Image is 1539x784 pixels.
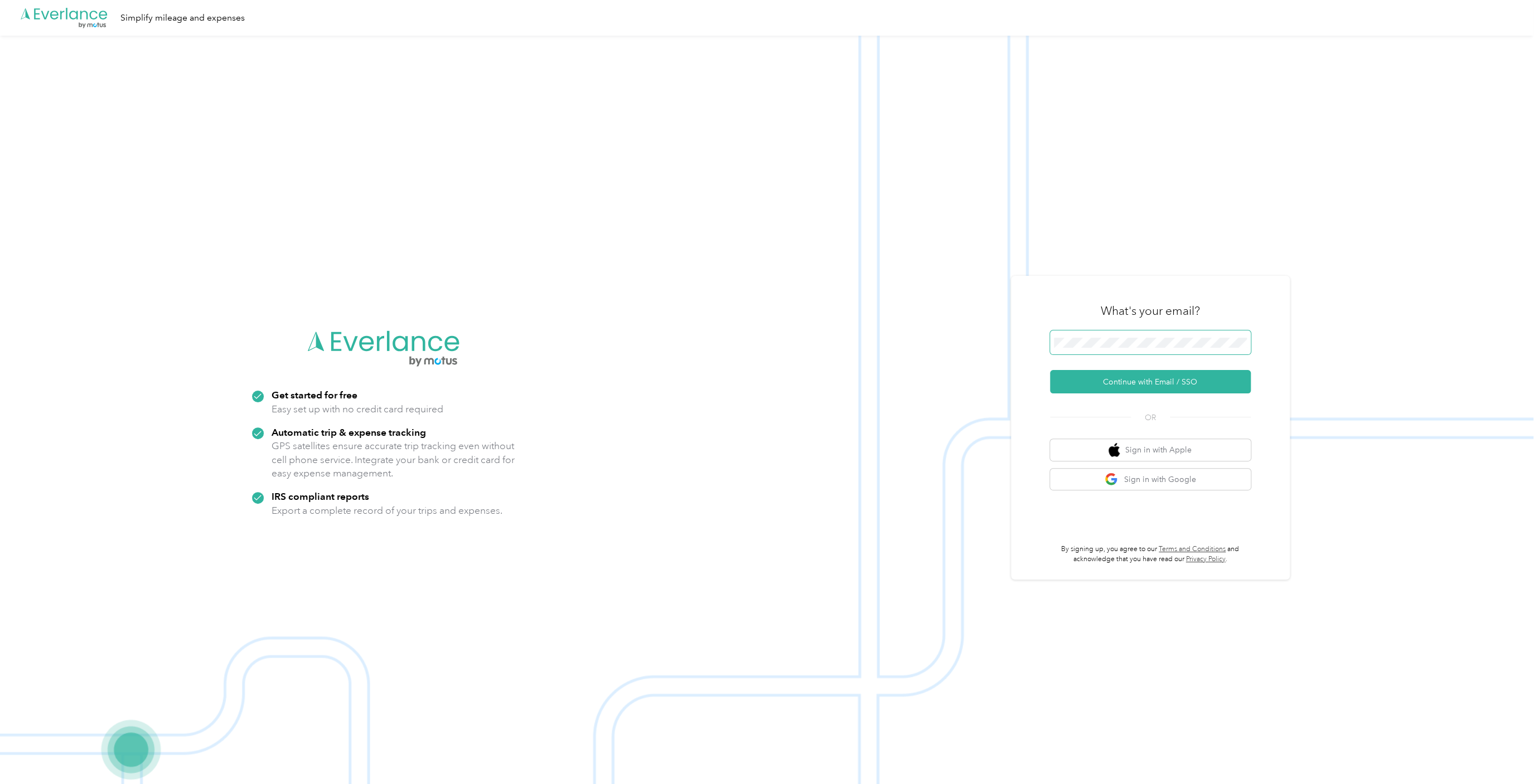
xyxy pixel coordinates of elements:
strong: Get started for free [272,389,357,401]
button: apple logoSign in with Apple [1050,439,1251,461]
strong: Automatic trip & expense tracking [272,426,426,438]
p: Easy set up with no credit card required [272,402,443,416]
p: GPS satellites ensure accurate trip tracking even without cell phone service. Integrate your bank... [272,439,515,480]
img: google logo [1105,473,1119,486]
div: Simplify mileage and expenses [120,11,245,25]
p: Export a complete record of your trips and expenses. [272,504,502,518]
p: By signing up, you agree to our and acknowledge that you have read our . [1050,544,1251,564]
button: google logoSign in with Google [1050,469,1251,490]
strong: IRS compliant reports [272,490,369,502]
span: OR [1131,412,1170,423]
a: Privacy Policy [1186,555,1226,563]
a: Terms and Conditions [1159,545,1226,553]
h3: What's your email? [1101,303,1200,319]
img: apple logo [1109,443,1120,457]
button: Continue with Email / SSO [1050,370,1251,393]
